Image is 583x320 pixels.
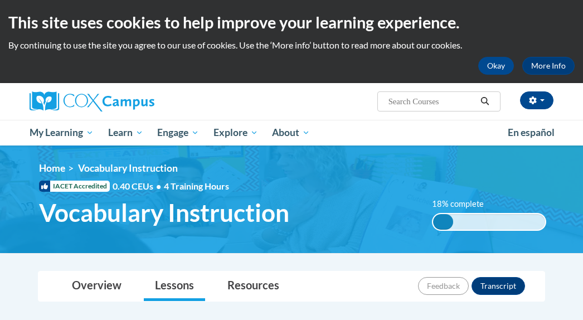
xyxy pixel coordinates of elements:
[8,11,575,33] h2: This site uses cookies to help improve your learning experience.
[501,121,562,144] a: En español
[387,95,477,108] input: Search Courses
[144,271,205,301] a: Lessons
[39,162,65,174] a: Home
[164,181,229,191] span: 4 Training Hours
[472,277,525,295] button: Transcript
[156,181,161,191] span: •
[157,126,199,139] span: Engage
[216,271,290,301] a: Resources
[150,120,206,146] a: Engage
[39,198,289,227] span: Vocabulary Instruction
[30,126,94,139] span: My Learning
[213,126,258,139] span: Explore
[101,120,150,146] a: Learn
[520,91,553,109] button: Account Settings
[61,271,133,301] a: Overview
[265,120,318,146] a: About
[478,57,514,75] button: Okay
[418,277,469,295] button: Feedback
[108,126,143,139] span: Learn
[477,95,493,108] button: Search
[21,120,562,146] div: Main menu
[8,39,575,51] p: By continuing to use the site you agree to our use of cookies. Use the ‘More info’ button to read...
[113,180,164,192] span: 0.40 CEUs
[433,214,453,230] div: 18% complete
[206,120,265,146] a: Explore
[30,91,193,111] a: Cox Campus
[30,91,154,111] img: Cox Campus
[272,126,310,139] span: About
[78,162,178,174] span: Vocabulary Instruction
[39,181,110,192] span: IACET Accredited
[522,57,575,75] a: More Info
[508,127,555,138] span: En español
[432,198,496,210] label: 18% complete
[22,120,101,146] a: My Learning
